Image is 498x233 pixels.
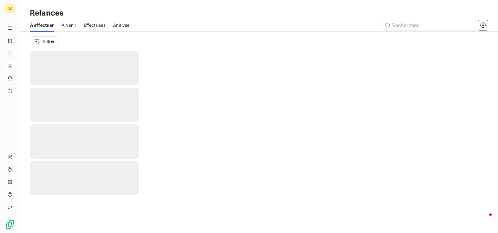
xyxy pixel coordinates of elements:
[477,212,492,227] iframe: Intercom live chat
[30,7,63,19] h3: Relances
[30,36,59,46] button: Filtrer
[30,22,54,28] span: À effectuer
[84,22,106,28] span: Effectuées
[5,4,15,14] div: AC
[113,22,129,28] span: Analyse
[5,219,15,229] img: Logo LeanPay
[382,20,476,30] input: Rechercher
[62,22,76,28] span: À venir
